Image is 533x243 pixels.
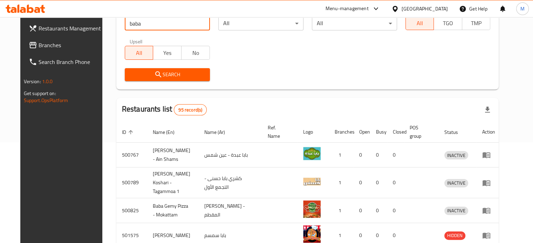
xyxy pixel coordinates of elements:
[153,128,184,136] span: Name (En)
[303,225,321,243] img: Baba Semsem
[433,16,462,30] button: TGO
[329,121,354,143] th: Branches
[218,16,303,30] div: All
[199,198,262,223] td: [PERSON_NAME] - المقطم
[444,179,468,187] span: INACTIVE
[303,200,321,218] img: Baba Gemy Pizza - Mokattam
[130,39,143,44] label: Upsell
[23,53,109,70] a: Search Branch Phone
[42,77,53,86] span: 1.0.0
[329,167,354,198] td: 1
[444,179,468,187] div: INACTIVE
[354,121,370,143] th: Open
[24,89,56,98] span: Get support on:
[181,46,210,60] button: No
[370,143,387,167] td: 0
[24,96,68,105] a: Support.OpsPlatform
[370,167,387,198] td: 0
[39,24,104,33] span: Restaurants Management
[354,198,370,223] td: 0
[199,143,262,167] td: بابا عبدة - عين شمس
[482,206,495,215] div: Menu
[444,128,467,136] span: Status
[122,128,135,136] span: ID
[23,37,109,53] a: Branches
[444,151,468,159] span: INACTIVE
[153,46,182,60] button: Yes
[387,198,404,223] td: 0
[125,46,153,60] button: All
[326,5,369,13] div: Menu-management
[125,68,210,81] button: Search
[156,48,179,58] span: Yes
[444,151,468,159] div: INACTIVE
[370,121,387,143] th: Busy
[437,18,459,28] span: TGO
[116,198,147,223] td: 500825
[402,5,448,13] div: [GEOGRAPHIC_DATA]
[125,16,210,30] input: Search for restaurant name or ID..
[520,5,525,13] span: M
[477,121,501,143] th: Action
[354,167,370,198] td: 0
[354,143,370,167] td: 0
[147,143,199,167] td: [PERSON_NAME] - Ain Shams
[409,18,431,28] span: All
[329,143,354,167] td: 1
[174,104,207,115] div: Total records count
[128,48,151,58] span: All
[184,48,207,58] span: No
[130,70,204,79] span: Search
[444,207,468,215] span: INACTIVE
[204,128,234,136] span: Name (Ar)
[116,143,147,167] td: 500767
[39,58,104,66] span: Search Branch Phone
[39,41,104,49] span: Branches
[24,77,41,86] span: Version:
[370,198,387,223] td: 0
[387,143,404,167] td: 0
[387,167,404,198] td: 0
[444,231,465,240] span: HIDDEN
[116,167,147,198] td: 500789
[479,101,496,118] div: Export file
[147,198,199,223] td: Baba Gemy Pizza - Mokattam
[268,123,289,140] span: Ref. Name
[329,198,354,223] td: 1
[405,16,434,30] button: All
[23,20,109,37] a: Restaurants Management
[174,107,206,113] span: 95 record(s)
[482,179,495,187] div: Menu
[482,151,495,159] div: Menu
[312,16,397,30] div: All
[199,167,262,198] td: كشري بابا حسنى - التجمع الأول
[410,123,430,140] span: POS group
[298,121,329,143] th: Logo
[303,173,321,190] img: Baba Hosny Koshari - Tagammoa 1
[147,167,199,198] td: [PERSON_NAME] Koshari - Tagammoa 1
[122,104,207,115] h2: Restaurants list
[303,145,321,162] img: Baba Abdo - Ain Shams
[465,18,488,28] span: TMP
[387,121,404,143] th: Closed
[462,16,491,30] button: TMP
[482,231,495,240] div: Menu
